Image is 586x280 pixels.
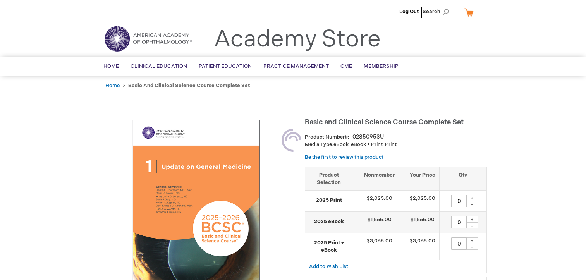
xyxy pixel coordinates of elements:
[353,191,406,212] td: $2,025.00
[340,63,352,69] span: CME
[353,233,406,260] td: $3,065.00
[466,201,478,207] div: -
[128,82,250,89] strong: Basic and Clinical Science Course Complete Set
[466,195,478,201] div: +
[305,167,353,190] th: Product Selection
[353,167,406,190] th: Nonmember
[406,233,440,260] td: $3,065.00
[309,197,349,204] strong: 2025 Print
[305,141,333,148] strong: Media Type:
[105,82,120,89] a: Home
[263,63,329,69] span: Practice Management
[305,141,487,148] p: eBook, eBook + Print, Print
[305,134,349,140] strong: Product Number
[406,191,440,212] td: $2,025.00
[451,195,467,207] input: Qty
[309,218,349,225] strong: 2025 eBook
[131,63,187,69] span: Clinical Education
[466,237,478,244] div: +
[466,222,478,228] div: -
[406,212,440,233] td: $1,865.00
[199,63,252,69] span: Patient Education
[466,216,478,223] div: +
[305,154,383,160] a: Be the first to review this product
[352,133,384,141] div: 02850953U
[353,212,406,233] td: $1,865.00
[451,216,467,228] input: Qty
[103,63,119,69] span: Home
[406,167,440,190] th: Your Price
[305,118,464,126] span: Basic and Clinical Science Course Complete Set
[309,263,348,270] a: Add to Wish List
[364,63,399,69] span: Membership
[214,26,381,53] a: Academy Store
[309,239,349,254] strong: 2025 Print + eBook
[399,9,419,15] a: Log Out
[466,244,478,250] div: -
[451,237,467,250] input: Qty
[440,167,486,190] th: Qty
[423,4,452,19] span: Search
